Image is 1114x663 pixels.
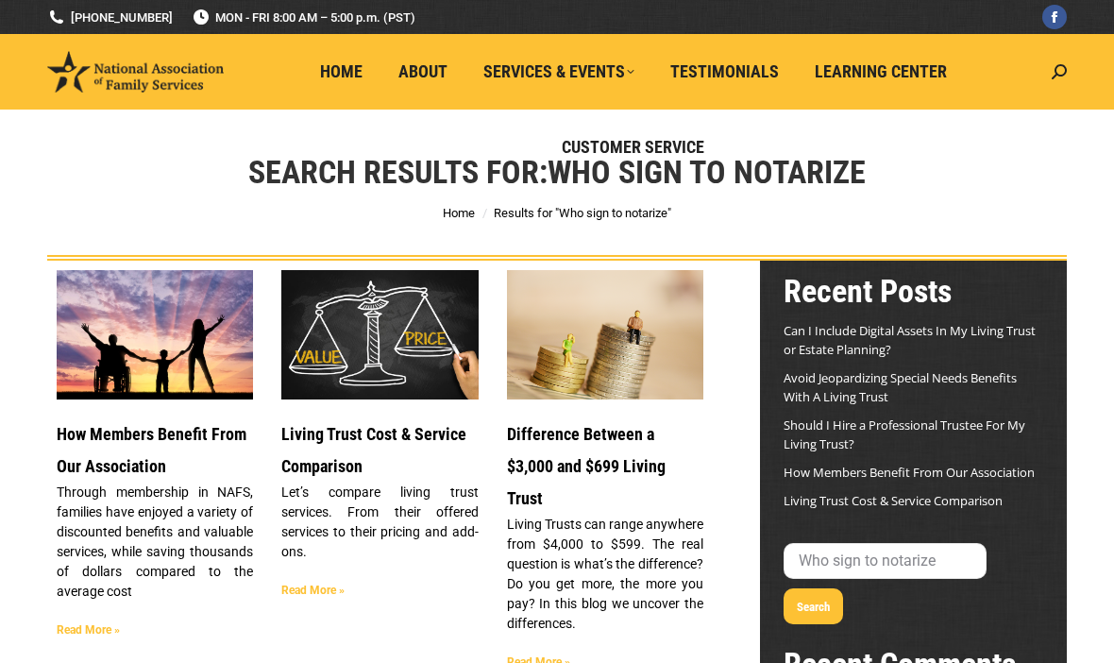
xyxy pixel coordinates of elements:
[57,424,246,476] a: How Members Benefit From Our Association
[784,270,1043,312] h2: Recent Posts
[47,8,173,26] a: [PHONE_NUMBER]
[784,416,1025,452] a: Should I Hire a Professional Trustee For My Living Trust?
[57,483,253,602] p: Through membership in NAFS, families have enjoyed a variety of discounted benefits and valuable s...
[507,515,703,634] p: Living Trusts can range anywhere from $4,000 to $599. The real question is what’s the difference?...
[1042,5,1067,29] a: Facebook page opens in new window
[281,270,478,399] a: Living Trust Service and Price Comparison Blog Image
[320,61,363,82] span: Home
[670,61,779,82] span: Testimonials
[562,137,704,158] span: Customer Service
[443,206,475,220] a: Home
[549,129,717,165] a: Customer Service
[784,369,1017,405] a: Avoid Jeopardizing Special Needs Benefits With A Living Trust
[307,54,376,90] a: Home
[784,492,1003,509] a: Living Trust Cost & Service Comparison
[657,54,792,90] a: Testimonials
[398,61,447,82] span: About
[483,61,634,82] span: Services & Events
[507,270,703,399] a: Difference Between a $3000 and a $599 Living Trust
[57,270,253,399] a: Family Holding hands enjoying the sunset. Member Benefits Header Image
[192,8,415,26] span: MON - FRI 8:00 AM – 5:00 p.m. (PST)
[57,623,120,637] a: Read more about How Members Benefit From Our Association
[494,206,671,220] span: Results for "Who sign to notarize"
[784,322,1036,358] a: Can I Include Digital Assets In My Living Trust or Estate Planning?
[548,153,866,191] span: Who sign to notarize
[56,269,254,401] img: Family Holding hands enjoying the sunset. Member Benefits Header Image
[385,54,461,90] a: About
[263,270,497,401] img: Living Trust Service and Price Comparison Blog Image
[47,51,224,93] img: National Association of Family Services
[784,464,1035,481] a: How Members Benefit From Our Association
[248,151,866,193] h1: Search Results for:
[802,54,960,90] a: Learning Center
[281,483,478,562] p: Let’s compare living trust services. From their offered services to their pricing and add-ons.
[281,584,345,597] a: Read more about Living Trust Cost & Service Comparison
[281,424,466,476] a: Living Trust Cost & Service Comparison
[507,424,666,508] a: Difference Between a $3,000 and $699 Living Trust
[506,269,704,401] img: Difference Between a $3000 and a $599 Living Trust
[815,61,947,82] span: Learning Center
[784,588,843,624] button: Search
